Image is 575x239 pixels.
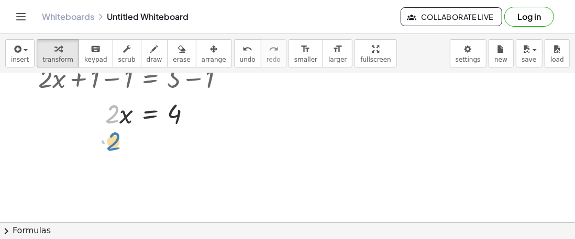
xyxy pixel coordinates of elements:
[240,56,256,63] span: undo
[504,7,554,27] button: Log in
[202,56,226,63] span: arrange
[167,39,196,67] button: erase
[522,56,536,63] span: save
[360,56,391,63] span: fullscreen
[141,39,168,67] button: draw
[328,56,347,63] span: larger
[301,43,311,55] i: format_size
[545,39,570,67] button: load
[84,56,107,63] span: keypad
[450,39,486,67] button: settings
[456,56,481,63] span: settings
[333,43,342,55] i: format_size
[261,39,286,67] button: redoredo
[173,56,190,63] span: erase
[294,56,317,63] span: smaller
[42,12,94,22] a: Whiteboards
[11,56,29,63] span: insert
[355,39,396,67] button: fullscreen
[550,56,564,63] span: load
[323,39,352,67] button: format_sizelarger
[401,7,502,26] button: Collaborate Live
[289,39,323,67] button: format_sizesmaller
[13,8,29,25] button: Toggle navigation
[489,39,514,67] button: new
[516,39,543,67] button: save
[196,39,232,67] button: arrange
[242,43,252,55] i: undo
[269,43,279,55] i: redo
[494,56,507,63] span: new
[5,39,35,67] button: insert
[79,39,113,67] button: keyboardkeypad
[118,56,136,63] span: scrub
[42,56,73,63] span: transform
[234,39,261,67] button: undoundo
[37,39,79,67] button: transform
[91,43,101,55] i: keyboard
[410,12,493,21] span: Collaborate Live
[113,39,141,67] button: scrub
[147,56,162,63] span: draw
[267,56,281,63] span: redo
